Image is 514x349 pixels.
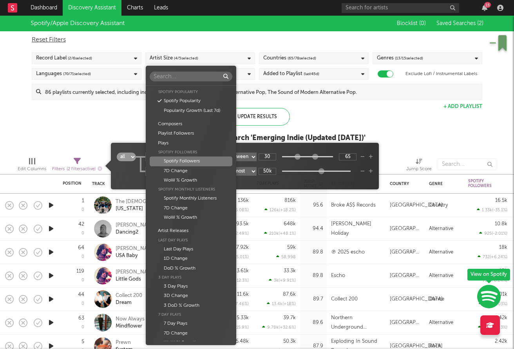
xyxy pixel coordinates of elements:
div: 1D Change [150,254,232,263]
div: WoW % Growth [150,338,232,347]
div: 7D Change [150,166,232,176]
div: 7 Day Plays [150,310,232,319]
div: Spotify Monthly Listeners [150,185,232,194]
div: 3 DoD % Growth [150,301,232,310]
input: Search... [150,72,232,81]
div: 3D Change [150,291,232,300]
div: Spotify Followers [150,148,232,157]
div: Plays [150,139,232,148]
div: DoD % Growth [150,264,232,273]
div: Composers [150,119,232,129]
div: WoW % Growth [150,213,232,222]
div: 7 Day Plays [150,319,232,328]
div: 3 Day Plays [150,282,232,291]
div: 7D Change [150,329,232,338]
div: Spotify Popularity [150,96,232,106]
div: Spotify Monthly Listeners [150,194,232,203]
div: Artist Releases [150,226,232,236]
div: Last Day Plays [150,245,232,254]
div: Spotify Popularity [150,88,232,96]
div: WoW % Growth [150,176,232,185]
div: Spotify Followers [150,157,232,166]
div: Popularity Growth (Last 7d) [150,106,232,115]
div: Playlist Followers [150,129,232,138]
div: 3 Day Plays [150,273,232,282]
div: 7D Change [150,203,232,213]
div: Last Day Plays [150,236,232,245]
